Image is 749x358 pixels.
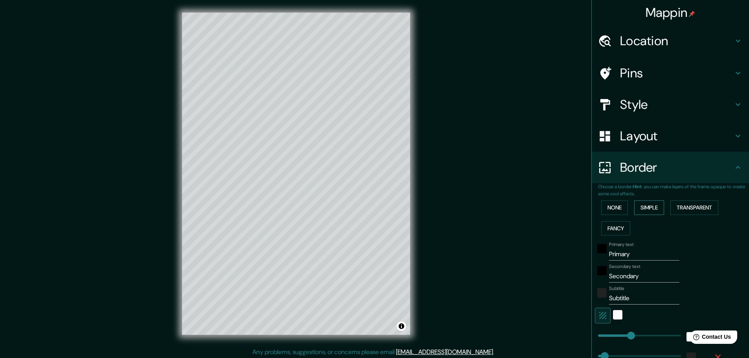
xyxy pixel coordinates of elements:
[495,347,497,357] div: .
[679,327,740,349] iframe: Help widget launcher
[592,120,749,152] div: Layout
[634,200,664,215] button: Simple
[609,285,624,292] label: Subtitle
[609,263,640,270] label: Secondary text
[633,184,642,190] b: Hint
[613,310,622,319] button: white
[609,241,633,248] label: Primary text
[646,5,696,20] h4: Mappin
[689,11,695,17] img: pin-icon.png
[592,57,749,89] div: Pins
[620,160,733,175] h4: Border
[592,152,749,183] div: Border
[494,347,495,357] div: .
[601,221,630,236] button: Fancy
[597,266,607,275] button: black
[597,288,607,297] button: color-222222
[592,89,749,120] div: Style
[620,65,733,81] h4: Pins
[598,183,749,197] p: Choose a border. : you can make layers of the frame opaque to create some cool effects.
[252,347,494,357] p: Any problems, suggestions, or concerns please email .
[397,321,406,331] button: Toggle attribution
[620,128,733,144] h4: Layout
[396,348,493,356] a: [EMAIL_ADDRESS][DOMAIN_NAME]
[620,97,733,112] h4: Style
[620,33,733,49] h4: Location
[601,200,628,215] button: None
[597,244,607,253] button: black
[592,25,749,57] div: Location
[670,200,718,215] button: Transparent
